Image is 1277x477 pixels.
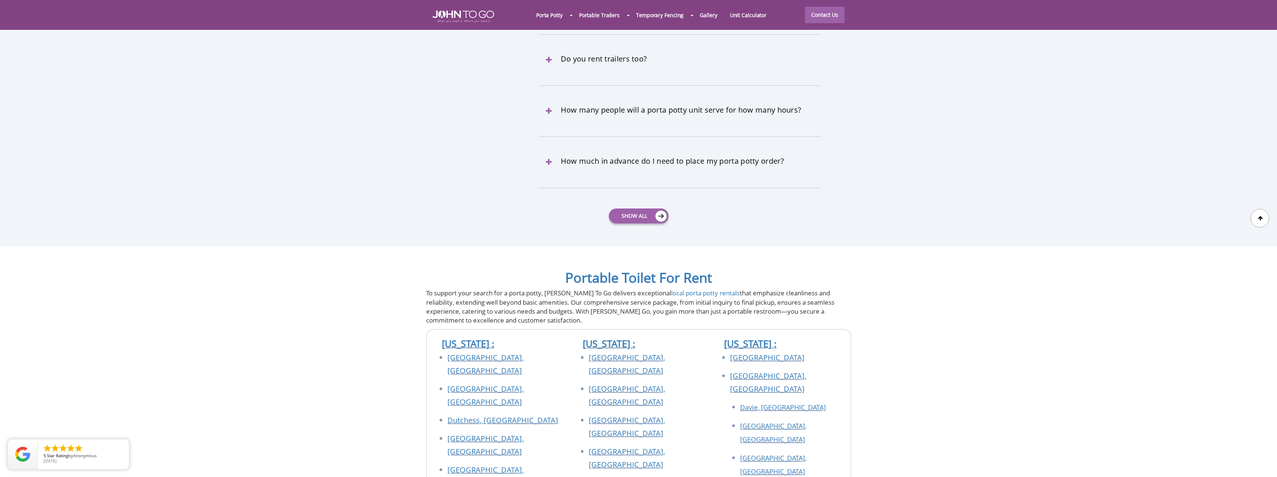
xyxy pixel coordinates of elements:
[47,453,68,458] span: Star Rating
[66,444,75,453] li: 
[44,453,46,458] span: 5
[73,453,97,458] span: Anonymous
[43,444,52,453] li: 
[44,458,57,464] span: [DATE]
[74,444,83,453] li: 
[15,447,30,462] img: Review Rating
[51,444,60,453] li: 
[59,444,67,453] li: 
[44,454,123,459] span: by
